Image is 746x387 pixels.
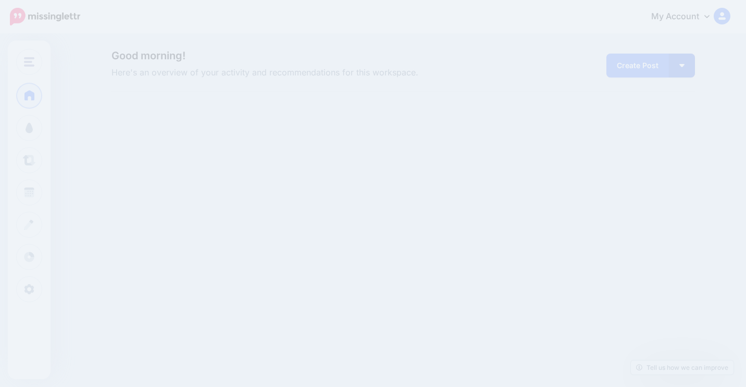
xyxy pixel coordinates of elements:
a: Create Post [606,54,669,78]
a: My Account [641,4,730,30]
a: Tell us how we can improve [631,360,733,375]
span: Here's an overview of your activity and recommendations for this workspace. [111,66,495,80]
img: Missinglettr [10,8,80,25]
img: arrow-down-white.png [679,64,685,67]
span: Good morning! [111,49,185,62]
img: menu.png [24,57,34,67]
